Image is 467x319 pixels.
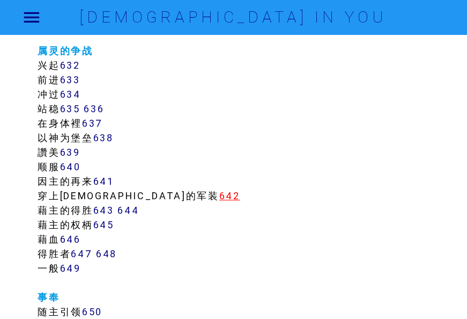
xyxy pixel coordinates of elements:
iframe: Chat [421,271,459,311]
a: 641 [93,175,114,187]
a: 643 [93,204,114,216]
a: 650 [82,306,102,318]
a: 647 [71,248,92,260]
a: 649 [60,262,81,274]
a: 644 [117,204,139,216]
a: 646 [60,233,81,245]
a: 632 [60,59,80,71]
a: 638 [93,132,114,144]
a: 639 [60,146,80,158]
a: 648 [96,248,117,260]
a: 637 [82,117,103,129]
a: 635 [60,103,80,115]
a: 636 [84,103,104,115]
a: 642 [219,190,240,202]
a: 属灵的争战 [38,45,93,57]
a: 事奉 [38,291,60,303]
a: 633 [60,74,80,86]
a: 640 [60,161,81,173]
a: 634 [60,88,81,100]
a: 645 [93,219,114,231]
